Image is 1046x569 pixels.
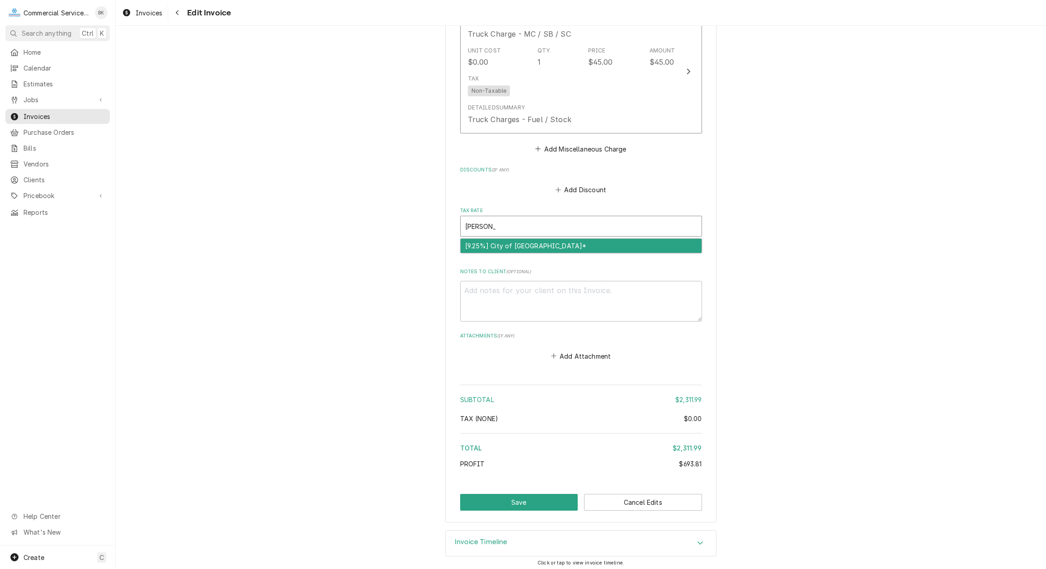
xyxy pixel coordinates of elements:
span: Clients [24,175,105,185]
a: Go to Pricebook [5,188,110,203]
button: Search anythingCtrlK [5,25,110,41]
button: Cancel Edits [584,494,702,511]
label: Attachments [460,332,702,340]
a: Purchase Orders [5,125,110,140]
button: Save [460,494,578,511]
span: $693.81 [679,460,702,468]
a: Invoices [5,109,110,124]
span: K [100,28,104,38]
div: Qty. [537,47,551,55]
span: Non-Taxable [468,85,510,96]
div: $0.00 [684,414,702,423]
div: $45.00 [650,57,674,67]
span: Invoices [136,8,162,18]
span: C [99,553,104,562]
div: $2,311.99 [673,443,702,453]
span: Invoices [24,112,105,121]
span: Reports [24,208,105,217]
div: Amount Summary [460,381,702,475]
div: Profit [460,459,702,469]
h3: Invoice Timeline [455,538,508,546]
span: Purchase Orders [24,128,105,137]
a: Go to Jobs [5,92,110,107]
span: Estimates [24,79,105,89]
div: $2,311.99 [675,395,702,404]
a: Go to What's New [5,525,110,540]
div: Amount [650,47,675,55]
div: Subtotal [460,395,702,404]
a: Home [5,45,110,60]
span: Edit Invoice [184,7,231,19]
span: Jobs [24,95,92,104]
div: Tax [468,75,479,83]
button: Add Miscellaneous Charge [534,142,628,155]
div: Detailed Summary [468,104,525,112]
span: Vendors [24,159,105,169]
span: Subtotal [460,396,494,403]
button: Add Discount [554,183,608,196]
span: Help Center [24,512,104,521]
span: Profit [460,460,485,468]
span: Total [460,444,482,452]
span: Calendar [24,63,105,73]
div: Total [460,443,702,453]
span: Pricebook [24,191,92,200]
div: Truck Charges - Fuel / Stock [468,114,571,125]
span: ( if any ) [492,167,509,172]
div: C [8,6,21,19]
div: $0.00 [468,57,489,67]
button: Add Attachment [549,350,613,362]
div: Notes to Client [460,268,702,321]
div: Field Errors [460,237,702,251]
label: Discounts [460,166,702,174]
div: Accordion Header [446,531,716,556]
a: Invoices [118,5,166,20]
div: Truck Charge - MC / SB / SC [468,28,571,39]
div: Button Group Row [460,494,702,511]
span: Tax ( none ) [460,415,499,422]
a: Go to Help Center [5,509,110,524]
div: Tax [460,414,702,423]
div: [9.25%] City of [GEOGRAPHIC_DATA]* [461,239,702,253]
span: What's New [24,527,104,537]
a: Vendors [5,156,110,171]
div: Button Group [460,494,702,511]
div: Brian Key's Avatar [95,6,108,19]
div: 1 [537,57,541,67]
span: Ctrl [82,28,94,38]
div: Price [588,47,606,55]
a: Clients [5,172,110,187]
div: Discounts [460,166,702,196]
div: Attachments [460,332,702,362]
span: ( optional ) [506,269,532,274]
div: Tax Rate [460,207,702,257]
div: Invoice Timeline [445,530,716,556]
span: Click or tap to view invoice timeline. [537,560,624,566]
div: Commercial Service Co.'s Avatar [8,6,21,19]
a: Bills [5,141,110,156]
span: Home [24,47,105,57]
span: ( if any ) [497,333,514,338]
label: Notes to Client [460,268,702,275]
a: Calendar [5,61,110,76]
a: Estimates [5,76,110,91]
label: Tax Rate [460,207,702,214]
span: Search anything [22,28,71,38]
button: Accordion Details Expand Trigger [446,531,716,556]
div: $45.00 [588,57,613,67]
div: Commercial Service Co. [24,8,90,18]
button: Update Line Item [460,10,702,133]
span: Create [24,554,44,561]
a: Reports [5,205,110,220]
div: BK [95,6,108,19]
button: Navigate back [170,5,184,20]
span: Bills [24,143,105,153]
div: Unit Cost [468,47,501,55]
